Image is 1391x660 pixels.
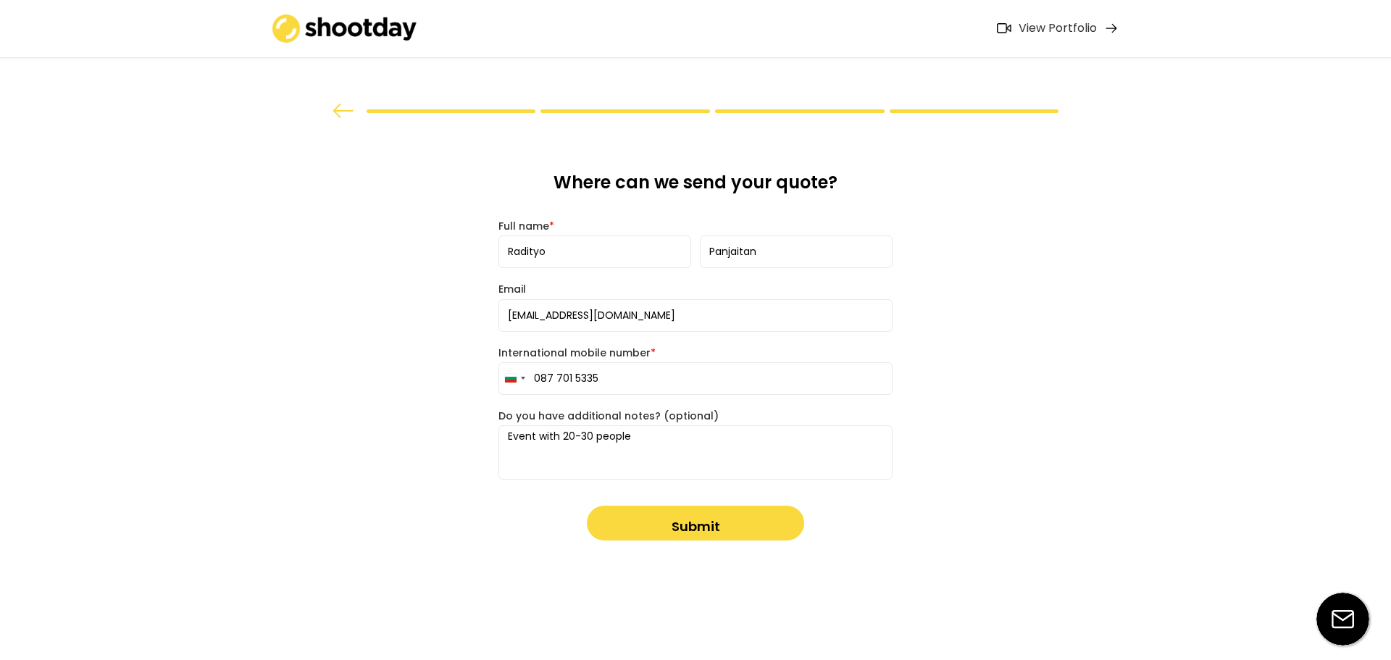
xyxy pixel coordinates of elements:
button: Selected country [499,363,530,394]
div: Full name [498,220,893,233]
div: Email [498,283,893,296]
input: First name [498,235,691,268]
input: Last name [700,235,893,268]
img: arrow%20back.svg [333,104,354,118]
div: International mobile number [498,346,893,359]
input: 043 012 345 [498,362,893,395]
button: Submit [587,506,804,540]
img: email-icon%20%281%29.svg [1316,593,1369,646]
div: Do you have additional notes? (optional) [498,409,893,422]
img: Icon%20feather-video%402x.png [997,23,1011,33]
div: Where can we send your quote? [498,171,893,205]
div: View Portfolio [1019,21,1097,36]
input: Email [498,299,893,332]
img: shootday_logo.png [272,14,417,43]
